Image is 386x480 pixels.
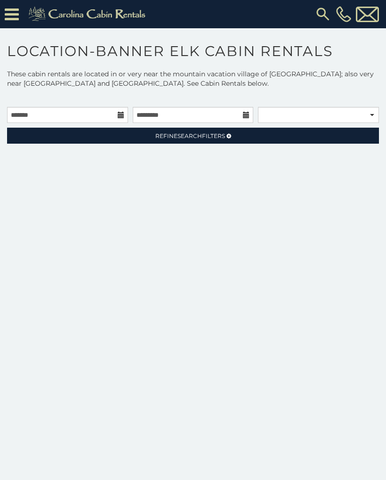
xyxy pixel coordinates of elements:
img: Khaki-logo.png [24,5,153,24]
span: Search [177,132,202,139]
img: search-regular.svg [314,6,331,23]
a: RefineSearchFilters [7,128,379,144]
a: [PHONE_NUMBER] [334,6,354,22]
span: Refine Filters [155,132,225,139]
